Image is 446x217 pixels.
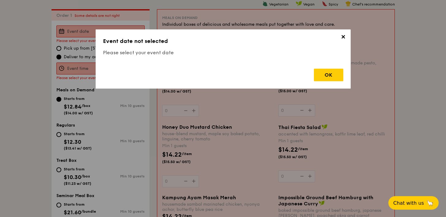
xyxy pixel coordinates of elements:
button: Chat with us🦙 [388,196,439,210]
h3: Event date not selected [103,37,343,45]
span: 🦙 [426,200,434,207]
div: OK [314,69,343,81]
span: ✕ [339,34,348,42]
span: Chat with us [393,200,424,206]
h4: Please select your event date [103,49,343,56]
